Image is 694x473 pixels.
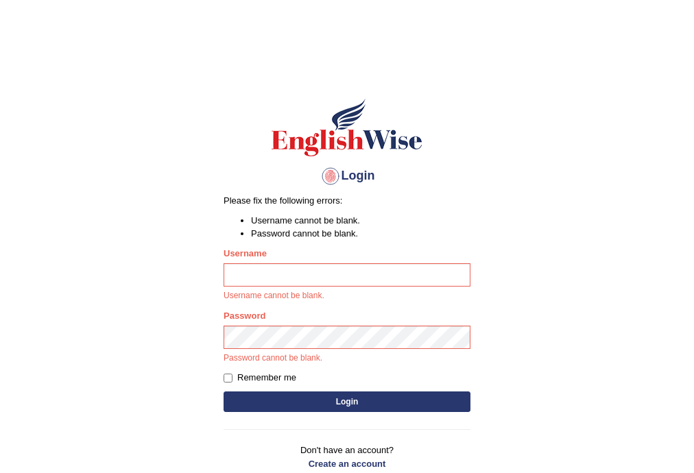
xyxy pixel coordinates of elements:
p: Password cannot be blank. [224,352,470,365]
h4: Login [224,165,470,187]
input: Remember me [224,374,232,383]
li: Password cannot be blank. [251,227,470,240]
p: Username cannot be blank. [224,290,470,302]
a: Create an account [224,457,470,470]
label: Username [224,247,267,260]
li: Username cannot be blank. [251,214,470,227]
label: Password [224,309,265,322]
label: Remember me [224,371,296,385]
p: Please fix the following errors: [224,194,470,207]
img: Logo of English Wise sign in for intelligent practice with AI [269,97,425,158]
button: Login [224,391,470,412]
